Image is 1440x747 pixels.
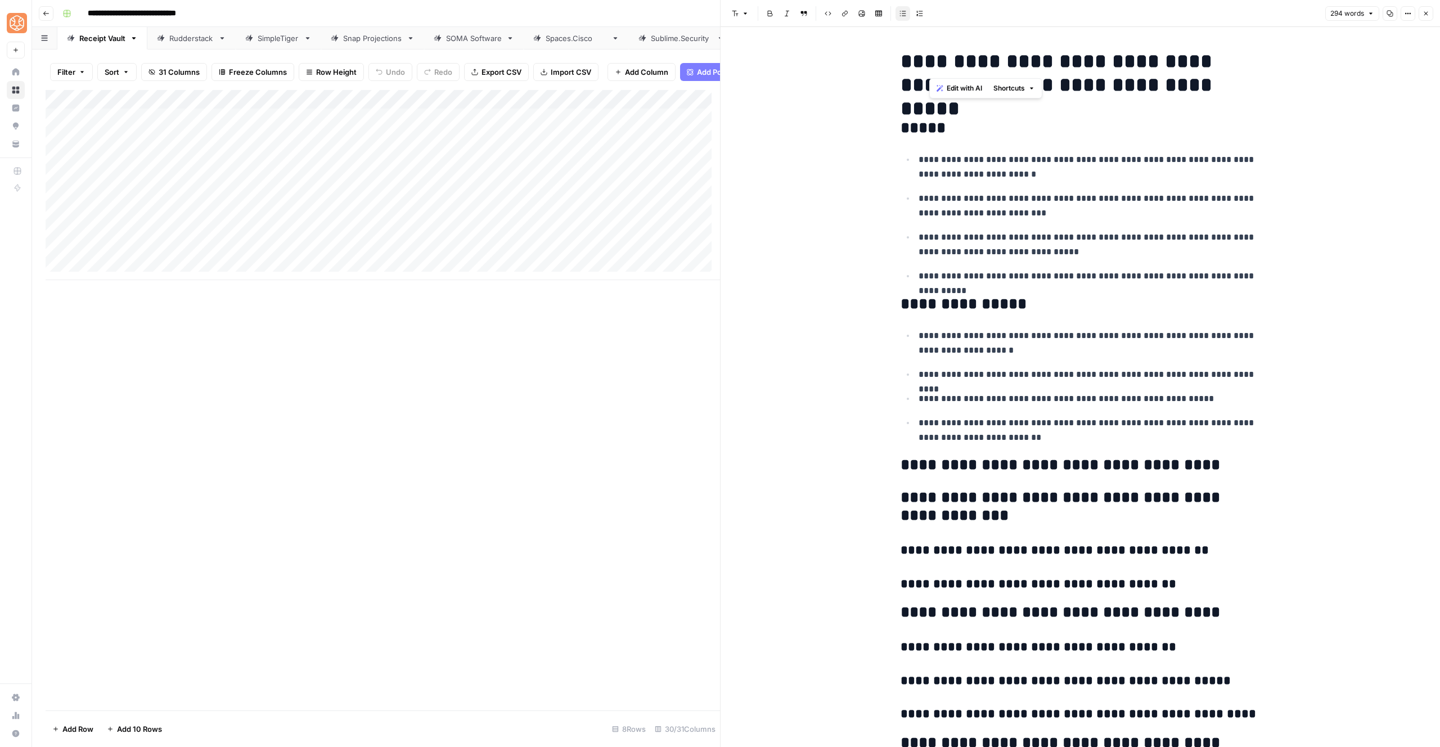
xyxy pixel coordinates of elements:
span: Row Height [316,66,357,78]
div: SOMA Software [446,33,502,44]
div: 8 Rows [607,720,650,738]
button: Help + Support [7,724,25,742]
span: 294 words [1330,8,1364,19]
button: Freeze Columns [211,63,294,81]
span: Undo [386,66,405,78]
span: Sort [105,66,119,78]
div: Receipt Vault [79,33,125,44]
button: Add Row [46,720,100,738]
span: Add Row [62,723,93,735]
span: Export CSV [481,66,521,78]
button: Import CSV [533,63,598,81]
a: Usage [7,706,25,724]
span: 31 Columns [159,66,200,78]
div: 30/31 Columns [650,720,720,738]
div: Rudderstack [169,33,214,44]
div: SimpleTiger [258,33,299,44]
button: Sort [97,63,137,81]
span: Edit with AI [947,83,982,93]
img: SimpleTiger Logo [7,13,27,33]
a: Snap Projections [321,27,424,49]
button: Undo [368,63,412,81]
button: 31 Columns [141,63,207,81]
a: Opportunities [7,117,25,135]
span: Freeze Columns [229,66,287,78]
button: Shortcuts [989,81,1039,96]
a: Your Data [7,135,25,153]
a: [DOMAIN_NAME] [629,27,734,49]
a: Rudderstack [147,27,236,49]
div: [DOMAIN_NAME] [651,33,712,44]
a: Settings [7,688,25,706]
a: Receipt Vault [57,27,147,49]
span: Import CSV [551,66,591,78]
button: Row Height [299,63,364,81]
span: Filter [57,66,75,78]
button: Redo [417,63,460,81]
button: Edit with AI [932,81,987,96]
span: Add Column [625,66,668,78]
button: Export CSV [464,63,529,81]
span: Shortcuts [993,83,1025,93]
button: Filter [50,63,93,81]
a: Home [7,63,25,81]
a: [DOMAIN_NAME] [524,27,629,49]
div: Snap Projections [343,33,402,44]
button: Add Power Agent [680,63,765,81]
span: Add Power Agent [697,66,758,78]
a: SimpleTiger [236,27,321,49]
span: Add 10 Rows [117,723,162,735]
a: SOMA Software [424,27,524,49]
button: Workspace: SimpleTiger [7,9,25,37]
a: Browse [7,81,25,99]
button: Add 10 Rows [100,720,169,738]
button: 294 words [1325,6,1379,21]
button: Add Column [607,63,676,81]
div: [DOMAIN_NAME] [546,33,607,44]
span: Redo [434,66,452,78]
a: Insights [7,99,25,117]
